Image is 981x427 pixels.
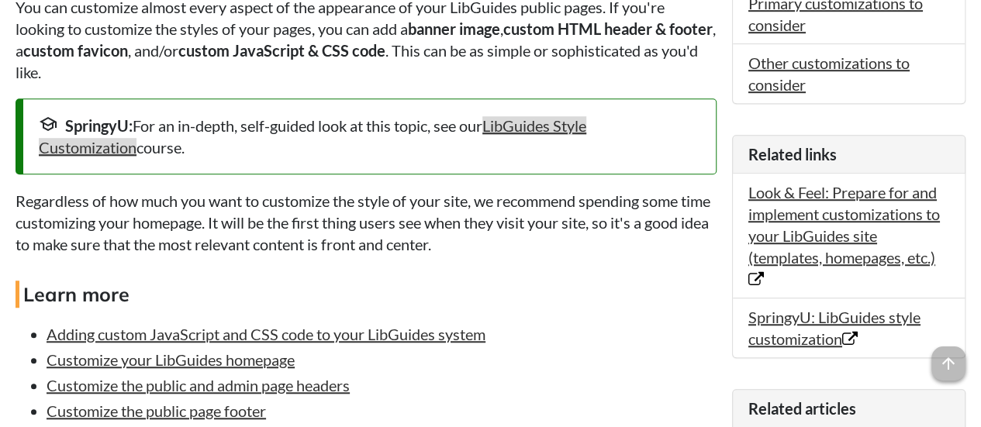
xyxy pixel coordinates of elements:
[931,346,965,381] span: arrow_upward
[39,115,57,133] span: school
[931,348,965,367] a: arrow_upward
[748,53,910,94] a: Other customizations to consider
[47,401,266,420] a: Customize the public page footer
[47,350,295,369] a: Customize your LibGuides homepage
[748,308,921,348] a: SpringyU: LibGuides style customization
[748,399,856,418] span: Related articles
[39,115,700,158] div: For an in-depth, self-guided look at this topic, see our course.
[65,116,133,135] strong: SpringyU:
[178,41,385,60] strong: custom JavaScript & CSS code
[47,325,485,343] a: Adding custom JavaScript and CSS code to your LibGuides system
[47,376,350,394] a: Customize the public and admin page headers
[16,190,717,255] p: Regardless of how much you want to customize the style of your site, we recommend spending some t...
[16,281,717,308] h4: Learn more
[748,183,940,288] a: Look & Feel: Prepare for and implement customizations to your LibGuides site (templates, homepage...
[408,19,500,38] strong: banner image
[23,41,128,60] strong: custom favicon
[503,19,713,38] strong: custom HTML header & footer
[748,145,837,164] span: Related links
